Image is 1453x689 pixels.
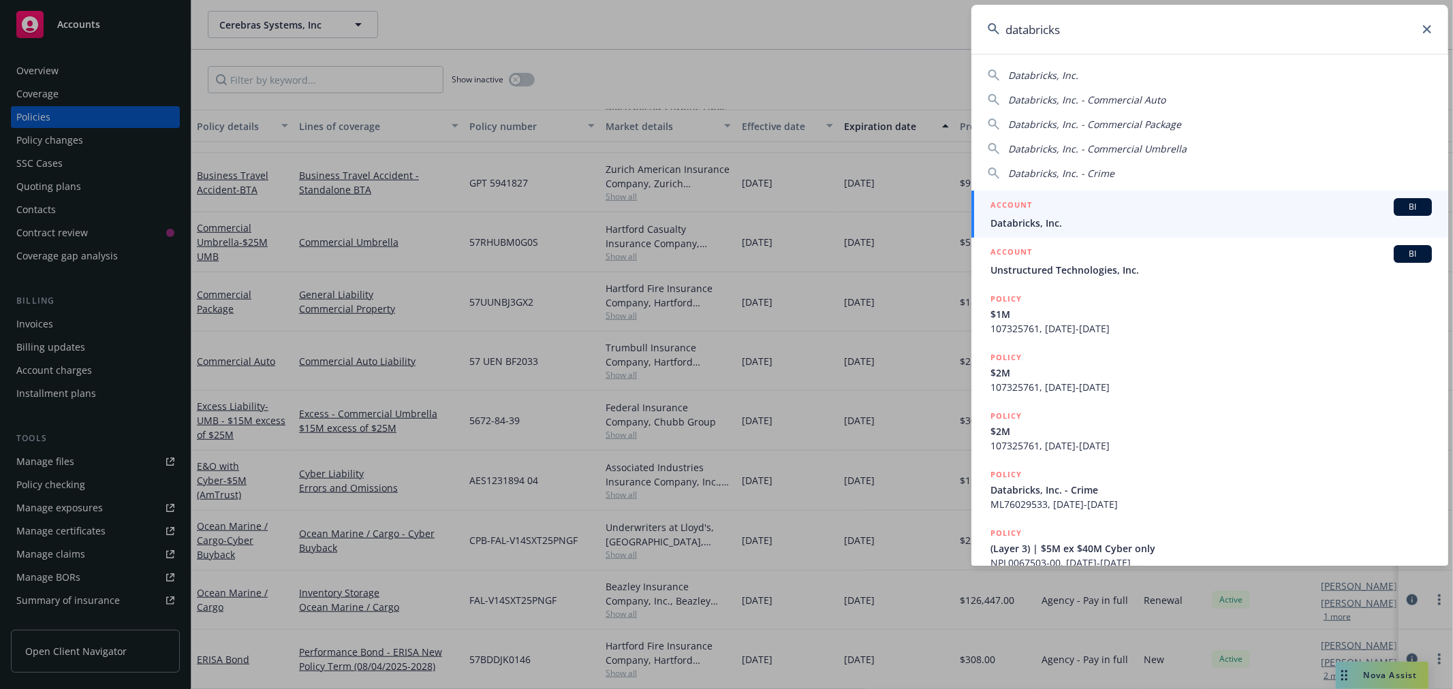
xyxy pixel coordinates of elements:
[990,216,1432,230] span: Databricks, Inc.
[971,285,1448,343] a: POLICY$1M107325761, [DATE]-[DATE]
[990,321,1432,336] span: 107325761, [DATE]-[DATE]
[990,556,1432,570] span: NPL0067503-00, [DATE]-[DATE]
[971,402,1448,460] a: POLICY$2M107325761, [DATE]-[DATE]
[990,526,1022,540] h5: POLICY
[1008,118,1181,131] span: Databricks, Inc. - Commercial Package
[990,424,1432,438] span: $2M
[990,483,1432,497] span: Databricks, Inc. - Crime
[971,460,1448,519] a: POLICYDatabricks, Inc. - CrimeML76029533, [DATE]-[DATE]
[990,198,1032,214] h5: ACCOUNT
[971,191,1448,238] a: ACCOUNTBIDatabricks, Inc.
[990,307,1432,321] span: $1M
[1399,201,1426,213] span: BI
[990,292,1022,306] h5: POLICY
[1008,167,1114,180] span: Databricks, Inc. - Crime
[990,468,1022,481] h5: POLICY
[990,245,1032,261] h5: ACCOUNT
[990,497,1432,511] span: ML76029533, [DATE]-[DATE]
[990,438,1432,453] span: 107325761, [DATE]-[DATE]
[1399,248,1426,260] span: BI
[971,5,1448,54] input: Search...
[990,351,1022,364] h5: POLICY
[990,263,1432,277] span: Unstructured Technologies, Inc.
[990,541,1432,556] span: (Layer 3) | $5M ex $40M Cyber only
[971,343,1448,402] a: POLICY$2M107325761, [DATE]-[DATE]
[971,519,1448,577] a: POLICY(Layer 3) | $5M ex $40M Cyber onlyNPL0067503-00, [DATE]-[DATE]
[990,380,1432,394] span: 107325761, [DATE]-[DATE]
[971,238,1448,285] a: ACCOUNTBIUnstructured Technologies, Inc.
[1008,142,1187,155] span: Databricks, Inc. - Commercial Umbrella
[1008,93,1166,106] span: Databricks, Inc. - Commercial Auto
[990,409,1022,423] h5: POLICY
[990,366,1432,380] span: $2M
[1008,69,1078,82] span: Databricks, Inc.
